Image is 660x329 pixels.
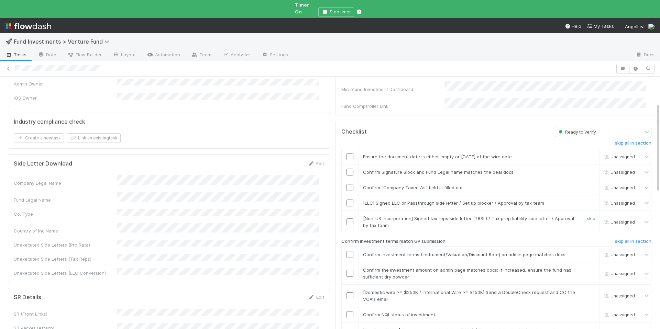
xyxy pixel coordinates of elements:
h6: skip all in section [615,239,651,244]
div: Unexecuted Side Letters (LLC Conversion) [14,270,117,276]
div: IOS Owner [14,94,117,101]
span: Unassigned [602,185,635,190]
span: Unassigned [602,312,635,317]
img: avatar_501ac9d6-9fa6-4fe9-975e-1fd988f7bdb1.png [648,23,654,30]
span: Unassigned [602,169,635,174]
a: skip all in section [615,140,651,149]
button: Link an existingtask [67,133,121,143]
a: Docs [630,50,660,61]
div: Fund Legal Name [14,196,117,203]
a: Edit [308,161,324,166]
div: Co. Type [14,211,117,217]
a: Settings [256,50,294,61]
span: Confirm "Company Taxed As" field is filled out [363,185,463,190]
span: Confirm the investment amount on admin page matches docs; if increased, ensure the fund has suffi... [363,267,571,280]
a: Automation [141,50,186,61]
a: Edit [308,294,324,300]
span: Confirm investment terms (Instrument/Valuation/Discount Rate) on admin page matches docs [363,252,565,257]
span: Fund Investments > Venture Fund [14,38,113,45]
span: Timer On [295,2,309,14]
span: 🚀 [5,38,12,44]
h5: Checklist [341,128,367,135]
a: Flow Builder [62,50,107,61]
h5: Industry compliance check [14,118,85,125]
span: My Tasks [587,23,614,29]
h6: skip all in section [615,140,651,146]
div: SR (Front Links) [14,310,117,317]
span: [Domestic wire >= $250K / International Wire >= $150K] Send a DoubleCheck request and CC the VCA'... [363,290,575,302]
a: skip [587,216,595,221]
span: Confirm Signature Block and Fund Legal name matches the deal docs [363,169,514,175]
span: Unassigned [602,271,635,276]
div: Microfund Investment Dashboard [341,86,444,93]
div: Admin Owner [14,80,117,87]
span: Ensure the document date is either empty or [DATE] of the wire date [363,154,512,159]
div: Country of Inc Name [14,227,117,234]
div: Unexecuted Side Letters (Pro Rata) [14,241,117,248]
div: Company Legal Name [14,180,117,186]
span: [LLC] Signed LLC or Passthrough side letter / Set up blocker / Approval by tax team [363,200,544,206]
a: skip all in section [615,239,651,247]
span: Confirm NQI status of investment [363,312,435,317]
button: Create a newtask [14,133,64,143]
a: Layout [107,50,141,61]
a: My Tasks [587,23,614,30]
div: Fund Comptroller Link [341,103,444,110]
span: Unassigned [602,200,635,205]
span: AngelList [625,24,645,29]
span: Ready to Verify [557,129,596,135]
button: Stop timer [318,7,354,17]
a: Team [186,50,217,61]
img: logo-inverted-e16ddd16eac7371096b0.svg [5,20,51,32]
span: Tasks [5,51,27,58]
span: Flow Builder [67,51,102,58]
span: Unassigned [602,154,635,159]
div: Unexecuted Side Letters (Tax Reps) [14,256,117,262]
span: Unassigned [602,252,635,257]
h6: Confirm investment terms match GP submission [341,239,445,244]
div: Help [565,23,581,30]
h5: SR Details [14,294,41,301]
span: Unassigned [602,293,635,298]
span: Timer On [295,1,316,15]
span: Unassigned [602,219,635,224]
a: Analytics [217,50,256,61]
span: [Non-US Incorporation] Signed tax reps side letter (TRSL) / Tax prep liability side letter / Appr... [363,216,574,228]
h5: Side Letter Download [14,160,72,167]
a: Data [32,50,62,61]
